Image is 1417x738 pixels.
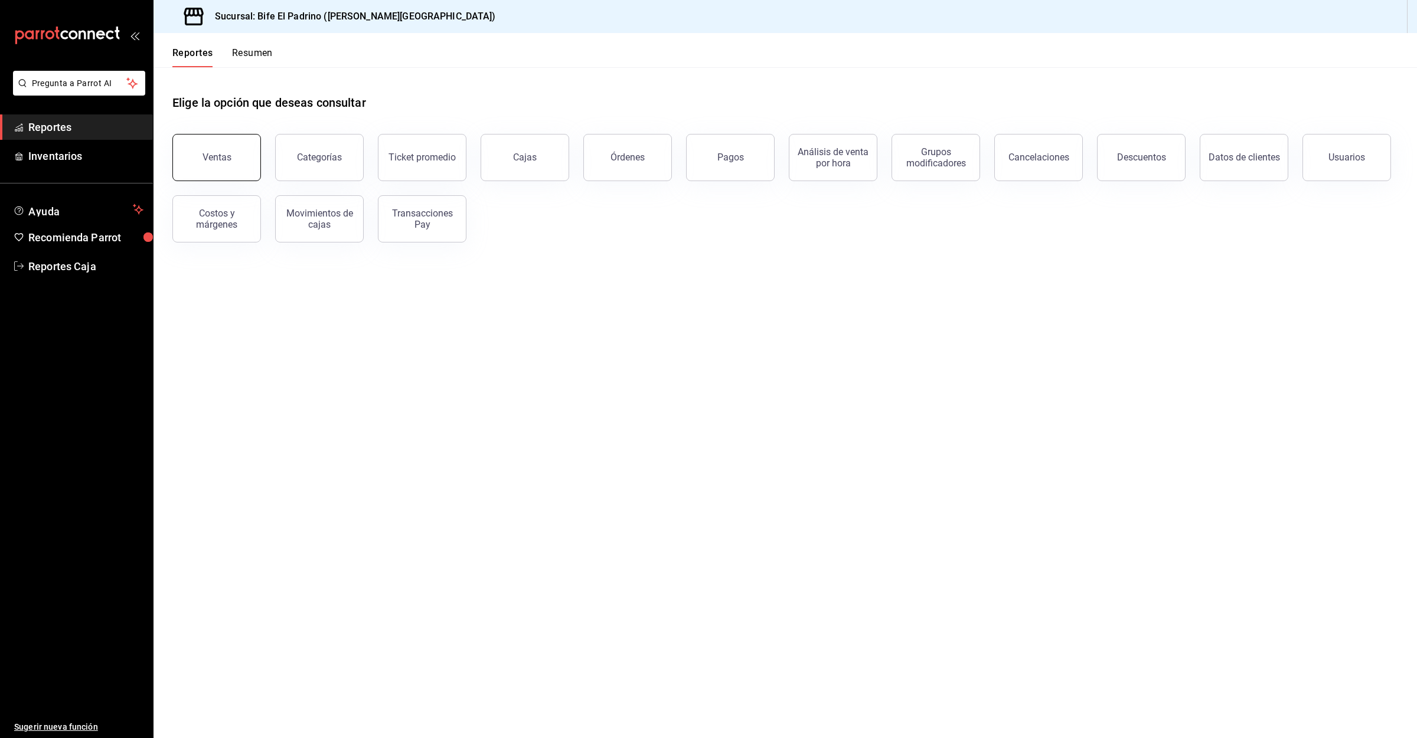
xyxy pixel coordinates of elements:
div: Órdenes [610,152,645,163]
button: Usuarios [1302,134,1391,181]
div: Cajas [513,152,537,163]
span: Reportes [28,119,143,135]
button: Cajas [481,134,569,181]
span: Recomienda Parrot [28,229,143,245]
div: Pagos [717,152,744,163]
div: Análisis de venta por hora [796,146,870,169]
div: Grupos modificadores [899,146,972,169]
button: Grupos modificadores [892,134,980,181]
div: Categorías [297,152,342,163]
span: Pregunta a Parrot AI [32,77,127,90]
span: Sugerir nueva función [14,721,143,733]
button: Ticket promedio [378,134,466,181]
button: Descuentos [1097,134,1186,181]
span: Reportes Caja [28,258,143,274]
button: Resumen [232,47,273,67]
button: Cancelaciones [994,134,1083,181]
span: Ayuda [28,202,128,217]
button: Movimientos de cajas [275,195,364,242]
a: Pregunta a Parrot AI [8,86,145,98]
h3: Sucursal: Bife El Padrino ([PERSON_NAME][GEOGRAPHIC_DATA]) [205,9,496,24]
div: Usuarios [1328,152,1365,163]
div: Datos de clientes [1209,152,1280,163]
div: Costos y márgenes [180,208,253,230]
button: Análisis de venta por hora [789,134,877,181]
button: Pregunta a Parrot AI [13,71,145,96]
span: Inventarios [28,148,143,164]
div: Ticket promedio [388,152,456,163]
div: Transacciones Pay [386,208,459,230]
div: Descuentos [1117,152,1166,163]
button: Datos de clientes [1200,134,1288,181]
button: Órdenes [583,134,672,181]
div: Ventas [203,152,231,163]
div: navigation tabs [172,47,273,67]
button: Reportes [172,47,213,67]
button: Costos y márgenes [172,195,261,242]
button: Categorías [275,134,364,181]
button: open_drawer_menu [130,31,139,40]
button: Ventas [172,134,261,181]
div: Movimientos de cajas [283,208,356,230]
h1: Elige la opción que deseas consultar [172,94,366,111]
div: Cancelaciones [1008,152,1069,163]
button: Transacciones Pay [378,195,466,242]
button: Pagos [686,134,775,181]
